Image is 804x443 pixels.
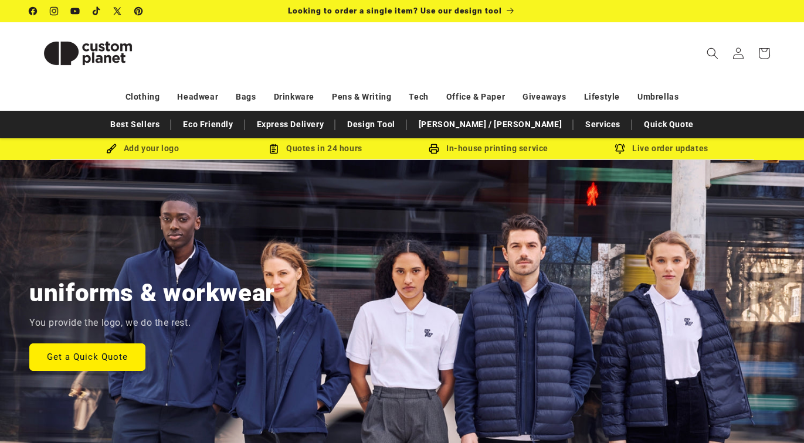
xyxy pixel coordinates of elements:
h2: uniforms & workwear [29,277,275,309]
a: Custom Planet [25,22,151,84]
div: Quotes in 24 hours [229,141,402,156]
img: Order Updates Icon [269,144,279,154]
img: Brush Icon [106,144,117,154]
a: Drinkware [274,87,314,107]
summary: Search [700,40,725,66]
a: Office & Paper [446,87,505,107]
div: Live order updates [575,141,748,156]
div: Add your logo [56,141,229,156]
a: Best Sellers [104,114,165,135]
img: Order updates [615,144,625,154]
a: Umbrellas [637,87,679,107]
a: Eco Friendly [177,114,239,135]
a: Get a Quick Quote [29,343,145,370]
div: In-house printing service [402,141,575,156]
img: Custom Planet [29,27,147,80]
a: Tech [409,87,428,107]
a: Giveaways [523,87,566,107]
a: Express Delivery [251,114,330,135]
a: Services [579,114,626,135]
img: In-house printing [429,144,439,154]
a: Design Tool [341,114,401,135]
a: Headwear [177,87,218,107]
p: You provide the logo, we do the rest. [29,315,191,332]
a: [PERSON_NAME] / [PERSON_NAME] [413,114,568,135]
a: Lifestyle [584,87,620,107]
a: Pens & Writing [332,87,391,107]
a: Clothing [125,87,160,107]
span: Looking to order a single item? Use our design tool [288,6,502,15]
a: Bags [236,87,256,107]
a: Quick Quote [638,114,700,135]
